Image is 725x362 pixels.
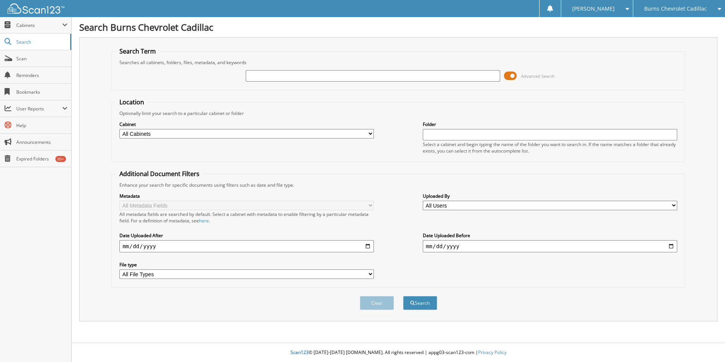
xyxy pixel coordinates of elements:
label: File type [119,261,374,268]
a: Privacy Policy [478,349,507,356]
label: Folder [423,121,677,127]
button: Clear [360,296,394,310]
legend: Search Term [116,47,160,55]
span: Expired Folders [16,156,67,162]
span: Burns Chevrolet Cadillac [644,6,707,11]
div: 99+ [55,156,66,162]
span: Cabinets [16,22,62,28]
div: © [DATE]-[DATE] [DOMAIN_NAME]. All rights reserved | appg03-scan123-com | [72,343,725,362]
span: Scan [16,55,67,62]
input: end [423,240,677,252]
label: Metadata [119,193,374,199]
h1: Search Burns Chevrolet Cadillac [79,21,717,33]
div: Optionally limit your search to a particular cabinet or folder [116,110,681,116]
span: Help [16,122,67,129]
label: Cabinet [119,121,374,127]
div: Select a cabinet and begin typing the name of the folder you want to search in. If the name match... [423,141,677,154]
span: Advanced Search [521,73,555,79]
legend: Location [116,98,148,106]
span: Search [16,39,66,45]
button: Search [403,296,437,310]
span: Announcements [16,139,67,145]
label: Date Uploaded After [119,232,374,239]
div: Enhance your search for specific documents using filters such as date and file type. [116,182,681,188]
span: Reminders [16,72,67,79]
span: [PERSON_NAME] [572,6,615,11]
div: Searches all cabinets, folders, files, metadata, and keywords [116,59,681,66]
label: Date Uploaded Before [423,232,677,239]
span: Scan123 [290,349,309,356]
span: User Reports [16,105,62,112]
a: here [199,217,209,224]
span: Bookmarks [16,89,67,95]
img: scan123-logo-white.svg [8,3,64,14]
div: All metadata fields are searched by default. Select a cabinet with metadata to enable filtering b... [119,211,374,224]
legend: Additional Document Filters [116,170,203,178]
input: start [119,240,374,252]
label: Uploaded By [423,193,677,199]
